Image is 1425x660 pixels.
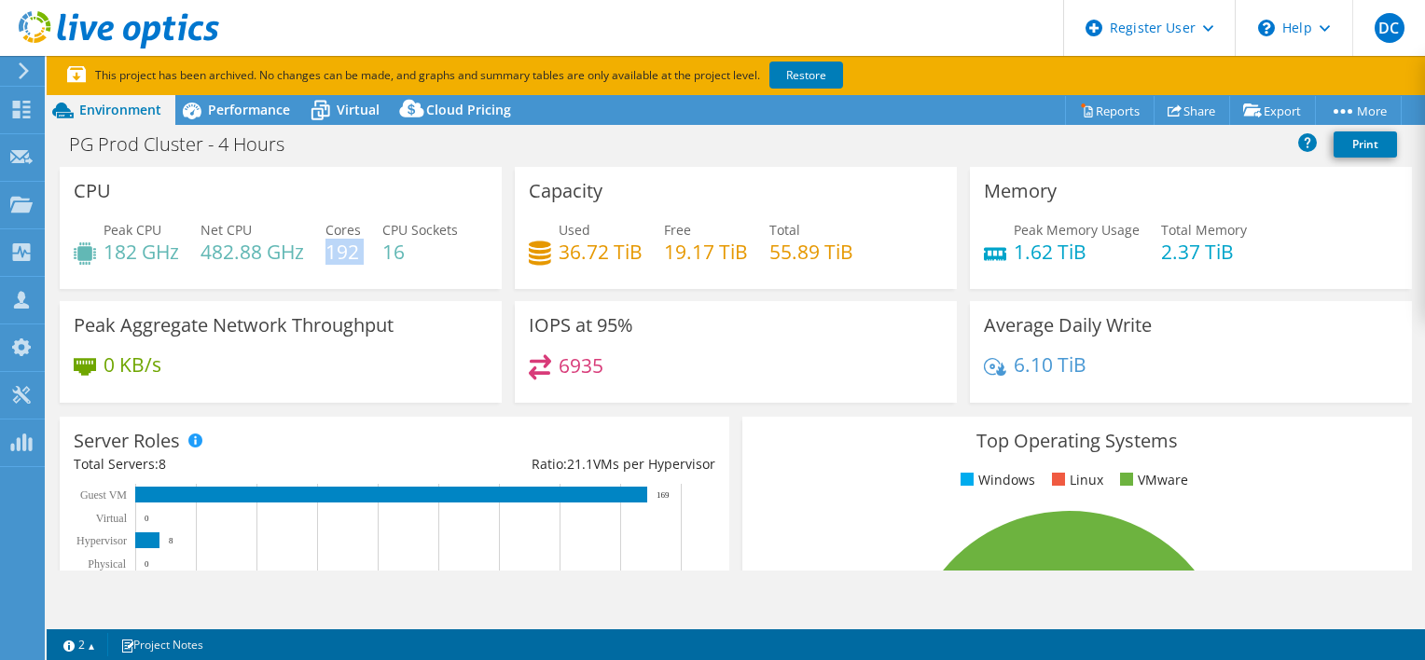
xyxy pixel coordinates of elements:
span: 21.1 [567,455,593,473]
div: Total Servers: [74,454,394,474]
h3: Average Daily Write [984,315,1152,336]
h4: 6.10 TiB [1014,354,1086,375]
a: Export [1229,96,1316,125]
h3: Top Operating Systems [756,431,1398,451]
text: Hypervisor [76,534,127,547]
li: Windows [956,470,1035,490]
span: Total [769,221,800,239]
h4: 6935 [559,355,603,376]
span: Total Memory [1161,221,1247,239]
svg: \n [1258,20,1275,36]
li: VMware [1115,470,1188,490]
text: Physical [88,557,126,571]
h4: 19.17 TiB [664,241,748,262]
h3: Capacity [529,181,602,201]
text: Guest VM [80,488,127,502]
text: 8 [169,536,173,545]
a: Project Notes [107,633,216,656]
h3: Peak Aggregate Network Throughput [74,315,394,336]
h4: 2.37 TiB [1161,241,1247,262]
span: Performance [208,101,290,118]
text: 169 [657,490,670,500]
span: Used [559,221,590,239]
a: Reports [1065,96,1155,125]
text: Virtual [96,512,128,525]
span: Virtual [337,101,380,118]
span: Cores [325,221,361,239]
h3: Server Roles [74,431,180,451]
span: CPU Sockets [382,221,458,239]
span: 8 [159,455,166,473]
a: More [1315,96,1402,125]
span: Free [664,221,691,239]
span: DC [1375,13,1404,43]
h3: IOPS at 95% [529,315,633,336]
h4: 36.72 TiB [559,241,643,262]
span: Net CPU [201,221,252,239]
text: 0 [145,559,149,569]
p: This project has been archived. No changes can be made, and graphs and summary tables are only av... [67,65,981,86]
span: Peak Memory Usage [1014,221,1140,239]
span: Peak CPU [104,221,161,239]
h4: 0 KB/s [104,354,161,375]
div: Ratio: VMs per Hypervisor [394,454,715,474]
h1: PG Prod Cluster - 4 Hours [61,134,313,155]
span: Environment [79,101,161,118]
h4: 55.89 TiB [769,241,853,262]
a: Restore [769,62,843,89]
h4: 1.62 TiB [1014,241,1140,262]
a: 2 [50,633,108,656]
h4: 192 [325,241,361,262]
li: Linux [1047,470,1103,490]
a: Share [1154,96,1230,125]
h4: 482.88 GHz [201,241,304,262]
h3: CPU [74,181,111,201]
text: 0 [145,514,149,523]
span: Cloud Pricing [426,101,511,118]
h4: 16 [382,241,458,262]
a: Print [1334,131,1397,158]
h3: Memory [984,181,1057,201]
h4: 182 GHz [104,241,179,262]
